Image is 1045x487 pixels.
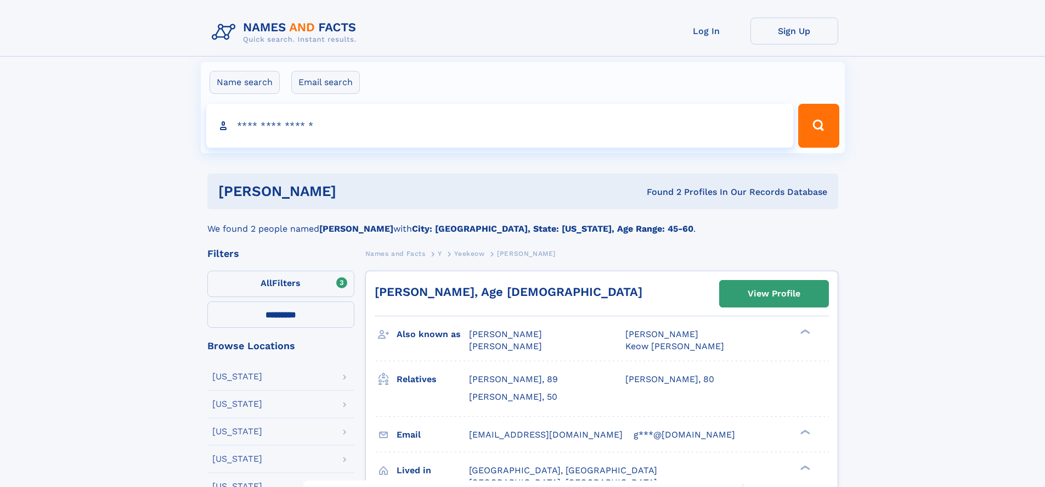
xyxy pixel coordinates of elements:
div: ❯ [798,464,811,471]
div: ❯ [798,328,811,335]
a: Y [438,247,442,260]
h3: Email [397,426,469,444]
div: [US_STATE] [212,427,262,436]
div: We found 2 people named with . [207,209,838,236]
div: View Profile [748,281,800,306]
h1: [PERSON_NAME] [218,184,492,198]
a: View Profile [720,281,828,307]
a: [PERSON_NAME], Age [DEMOGRAPHIC_DATA] [375,285,642,299]
span: All [261,278,272,288]
a: Yeekeow [454,247,484,260]
b: [PERSON_NAME] [319,223,393,234]
h3: Relatives [397,370,469,389]
div: [US_STATE] [212,400,262,408]
label: Email search [291,71,360,94]
span: [PERSON_NAME] [625,329,698,339]
span: Keow [PERSON_NAME] [625,341,724,351]
img: Logo Names and Facts [207,18,365,47]
a: [PERSON_NAME], 89 [469,373,558,385]
span: [PERSON_NAME] [469,341,542,351]
button: Search Button [798,104,839,148]
b: City: [GEOGRAPHIC_DATA], State: [US_STATE], Age Range: 45-60 [412,223,693,234]
h3: Lived in [397,461,469,480]
div: [US_STATE] [212,372,262,381]
h3: Also known as [397,325,469,344]
a: [PERSON_NAME], 50 [469,391,557,403]
span: [GEOGRAPHIC_DATA], [GEOGRAPHIC_DATA] [469,465,657,475]
input: search input [206,104,794,148]
span: g***@[DOMAIN_NAME] [634,429,735,440]
label: Name search [210,71,280,94]
span: Y [438,250,442,258]
div: Filters [207,249,354,259]
a: [PERSON_NAME], 80 [625,373,714,385]
span: Yeekeow [454,250,484,258]
span: [EMAIL_ADDRESS][DOMAIN_NAME] [469,429,623,440]
div: [US_STATE] [212,455,262,463]
div: Found 2 Profiles In Our Records Database [492,186,827,198]
a: Log In [663,18,750,44]
div: Browse Locations [207,341,354,351]
a: Sign Up [750,18,838,44]
a: Names and Facts [365,247,426,260]
span: [PERSON_NAME] [497,250,556,258]
div: ❯ [798,428,811,435]
label: Filters [207,271,354,297]
span: [PERSON_NAME] [469,329,542,339]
